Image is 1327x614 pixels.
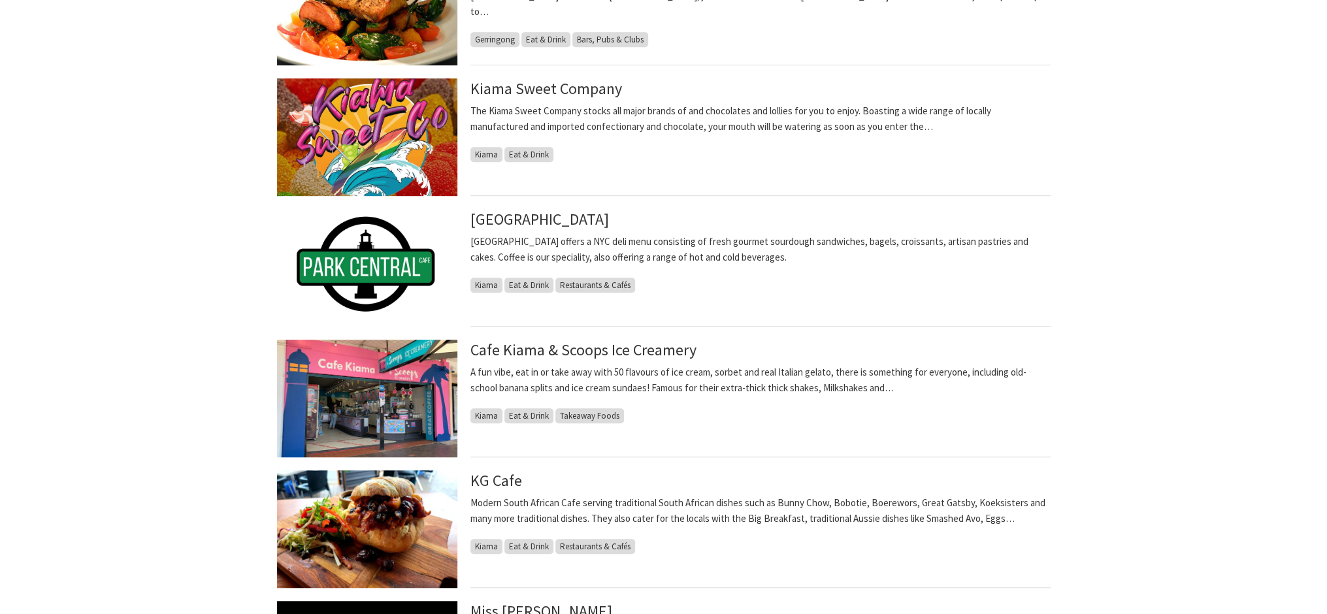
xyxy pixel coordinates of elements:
[504,147,553,162] span: Eat & Drink
[504,408,553,423] span: Eat & Drink
[470,340,696,360] a: Cafe Kiama & Scoops Ice Creamery
[504,278,553,293] span: Eat & Drink
[555,408,624,423] span: Takeaway Foods
[555,278,635,293] span: Restaurants & Cafés
[572,32,648,47] span: Bars, Pubs & Clubs
[470,32,519,47] span: Gerringong
[470,539,502,554] span: Kiama
[470,78,622,99] a: Kiama Sweet Company
[277,470,457,588] img: Sth African
[470,234,1051,265] p: [GEOGRAPHIC_DATA] offers a NYC deli menu consisting of fresh gourmet sourdough sandwiches, bagels...
[555,539,635,554] span: Restaurants & Cafés
[470,147,502,162] span: Kiama
[470,364,1051,396] p: A fun vibe, eat in or take away with 50 flavours of ice cream, sorbet and real Italian gelato, th...
[470,408,502,423] span: Kiama
[504,539,553,554] span: Eat & Drink
[470,103,1051,135] p: The Kiama Sweet Company stocks all major brands of and chocolates and lollies for you to enjoy. B...
[470,209,609,229] a: [GEOGRAPHIC_DATA]
[521,32,570,47] span: Eat & Drink
[470,495,1051,526] p: Modern South African Cafe serving traditional South African dishes such as Bunny Chow, Bobotie, B...
[470,470,522,491] a: KG Cafe
[277,340,457,457] img: Scoops
[470,278,502,293] span: Kiama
